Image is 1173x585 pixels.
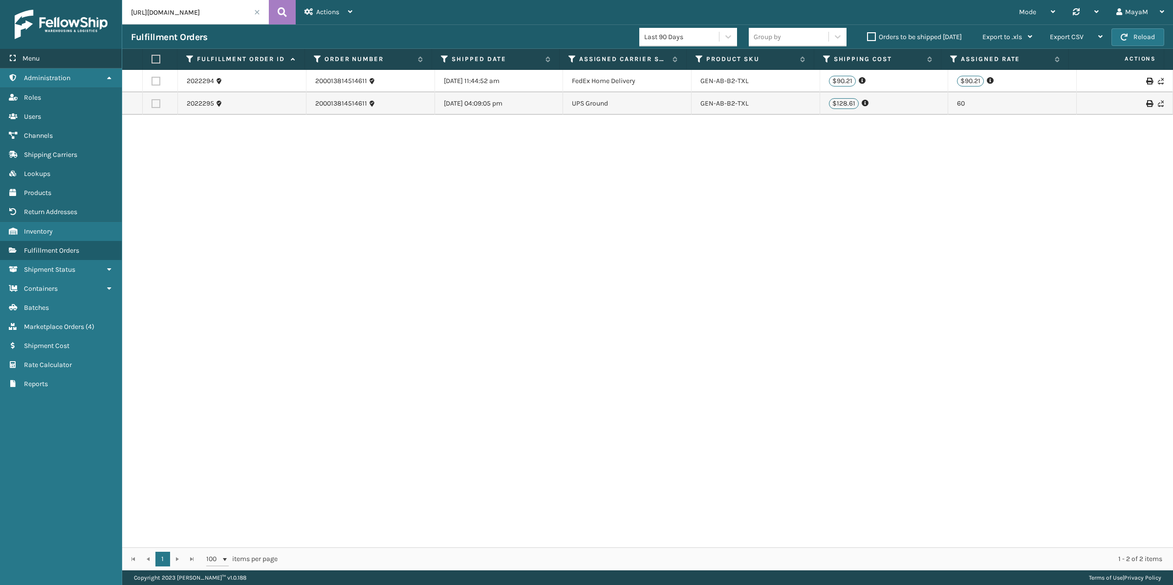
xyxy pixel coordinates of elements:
span: ( 4 ) [86,323,94,331]
p: $90.21 [957,76,984,87]
span: Mode [1019,8,1036,16]
span: Menu [22,54,40,63]
span: Export CSV [1050,33,1084,41]
i: Never Shipped [1158,78,1164,85]
i: Never Shipped [1158,100,1164,107]
label: Fulfillment Order Id [197,55,286,64]
span: Shipment Cost [24,342,69,350]
label: Shipping Cost [834,55,923,64]
a: 1 [155,552,170,566]
td: UPS Ground [563,92,692,115]
a: 2022295 [187,99,214,108]
i: Print Label [1146,100,1152,107]
span: Marketplace Orders [24,323,84,331]
img: logo [15,10,108,39]
span: Users [24,112,41,121]
label: Orders to be shipped [DATE] [867,33,962,41]
p: $128.61 [829,98,859,109]
a: Privacy Policy [1124,574,1161,581]
span: Actions [1072,51,1162,67]
p: Copyright 2023 [PERSON_NAME]™ v 1.0.188 [134,570,246,585]
a: 200013814514611 [315,76,367,86]
a: 2022294 [187,76,214,86]
p: 60 [957,99,1067,108]
span: Actions [316,8,339,16]
div: Group by [754,32,781,42]
p: $90.21 [829,76,856,87]
span: Return Addresses [24,208,77,216]
span: Administration [24,74,70,82]
span: Containers [24,284,58,293]
a: Terms of Use [1089,574,1123,581]
td: [DATE] 11:44:52 am [435,70,564,92]
span: 100 [206,554,221,564]
span: Products [24,189,51,197]
h3: Fulfillment Orders [131,31,207,43]
i: Print Label [1146,78,1152,85]
span: Export to .xls [982,33,1022,41]
label: Order Number [325,55,413,64]
label: Assigned Rate [961,55,1050,64]
span: Reports [24,380,48,388]
label: Product SKU [706,55,795,64]
span: Lookups [24,170,50,178]
span: Channels [24,131,53,140]
td: [DATE] 04:09:05 pm [435,92,564,115]
label: Shipped Date [452,55,541,64]
span: Rate Calculator [24,361,72,369]
span: Fulfillment Orders [24,246,79,255]
div: | [1089,570,1161,585]
div: Last 90 Days [644,32,720,42]
a: GEN-AB-B2-TXL [700,77,749,85]
span: Shipment Status [24,265,75,274]
a: 200013814514611 [315,99,367,108]
a: GEN-AB-B2-TXL [700,99,749,108]
span: Shipping Carriers [24,151,77,159]
span: items per page [206,552,278,566]
label: Assigned Carrier Service [579,55,668,64]
td: FedEx Home Delivery [563,70,692,92]
span: Inventory [24,227,53,236]
span: Batches [24,303,49,312]
button: Reload [1111,28,1164,46]
div: 1 - 2 of 2 items [291,554,1162,564]
span: Roles [24,93,41,102]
